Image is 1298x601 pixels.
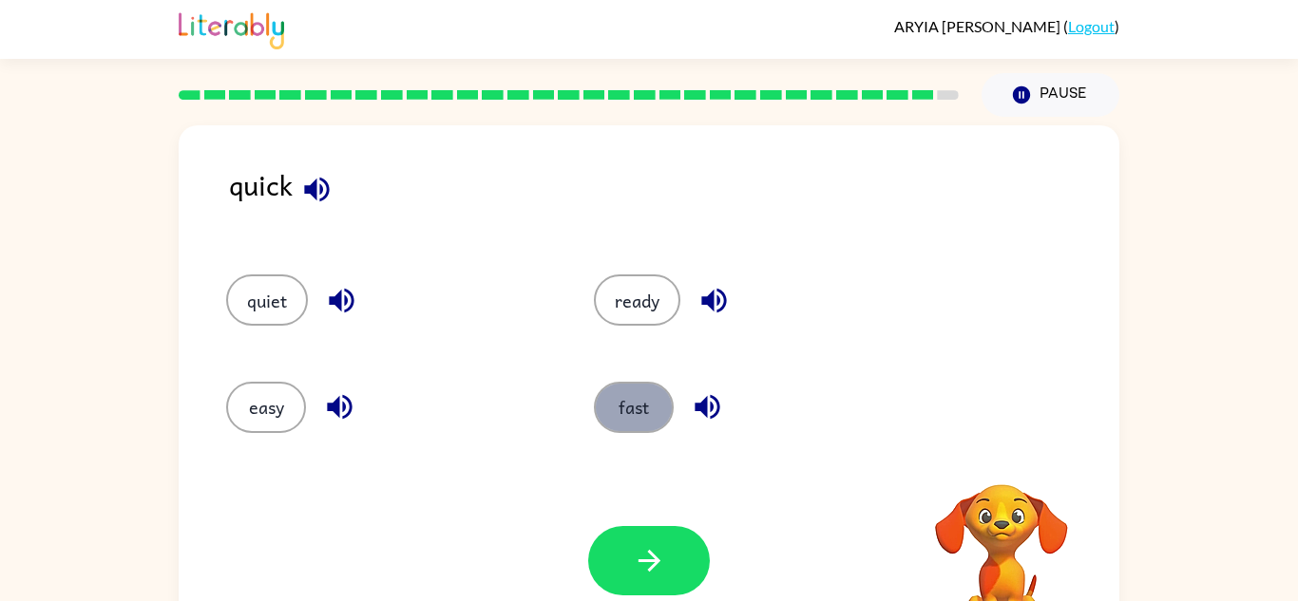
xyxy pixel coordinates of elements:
[894,17,1063,35] span: ARYIA [PERSON_NAME]
[982,73,1119,117] button: Pause
[894,17,1119,35] div: ( )
[594,382,674,433] button: fast
[1068,17,1115,35] a: Logout
[229,163,1119,236] div: quick
[226,274,308,326] button: quiet
[226,382,306,433] button: easy
[594,274,680,326] button: ready
[179,8,284,49] img: Literably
